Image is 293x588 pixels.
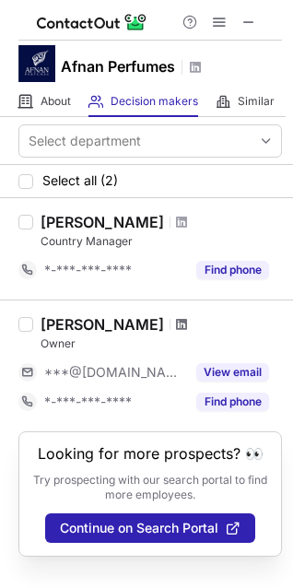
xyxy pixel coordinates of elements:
[196,261,269,279] button: Reveal Button
[196,393,269,411] button: Reveal Button
[60,521,218,535] span: Continue on Search Portal
[111,94,198,109] span: Decision makers
[41,94,71,109] span: About
[41,315,164,334] div: [PERSON_NAME]
[32,473,268,502] p: Try prospecting with our search portal to find more employees.
[29,132,141,150] div: Select department
[41,213,164,231] div: [PERSON_NAME]
[45,513,255,543] button: Continue on Search Portal
[44,364,185,381] span: ***@[DOMAIN_NAME]
[61,55,175,77] h1: Afnan Perfumes
[37,11,147,33] img: ContactOut v5.3.10
[38,445,264,462] header: Looking for more prospects? 👀
[196,363,269,382] button: Reveal Button
[18,45,55,82] img: 3d63e64955032800183e91ab12a0d37d
[42,173,118,188] span: Select all (2)
[41,335,282,352] div: Owner
[41,233,282,250] div: Country Manager
[238,94,275,109] span: Similar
